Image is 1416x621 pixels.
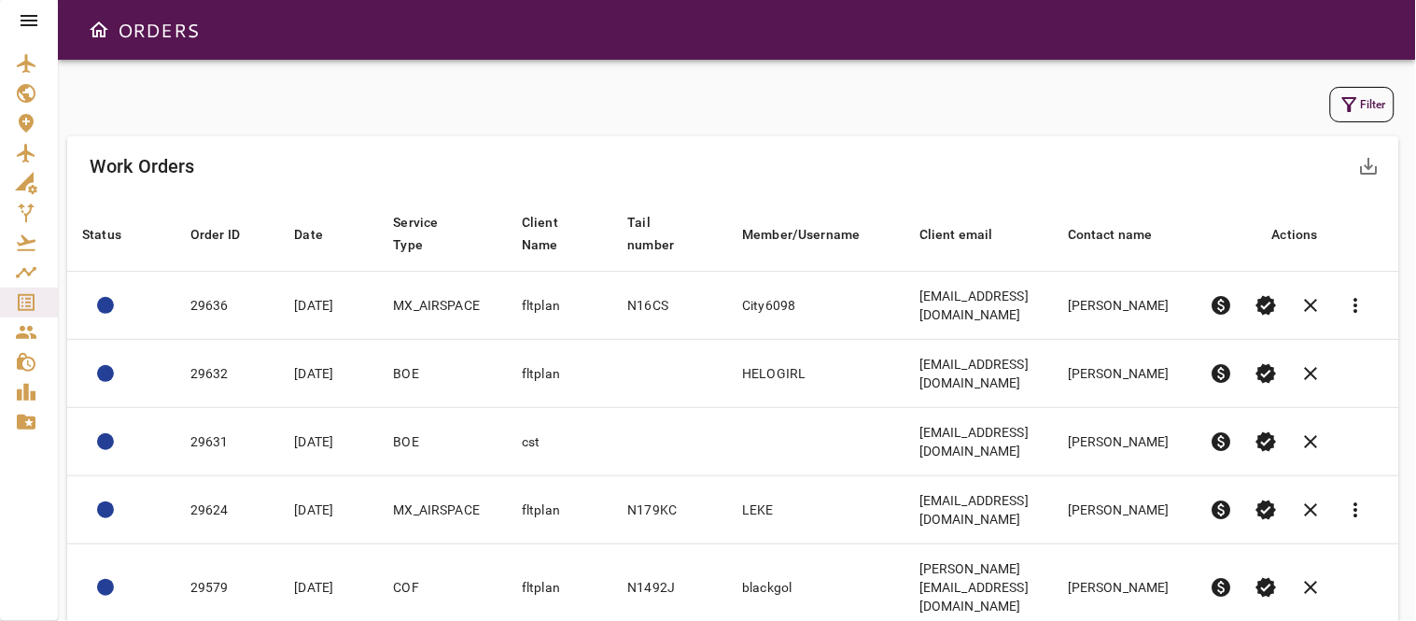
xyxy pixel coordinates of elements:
[742,223,884,246] span: Member/Username
[82,223,146,246] span: Status
[379,272,508,340] td: MX_AIRSPACE
[1255,576,1278,599] span: verified
[507,272,612,340] td: fltplan
[175,476,279,544] td: 29624
[522,211,573,256] div: Client Name
[1255,499,1278,521] span: verified
[1211,499,1233,521] span: paid
[1211,576,1233,599] span: paid
[904,476,1053,544] td: [EMAIL_ADDRESS][DOMAIN_NAME]
[627,211,688,256] div: Tail number
[1053,408,1195,476] td: [PERSON_NAME]
[97,297,114,314] div: ACTION REQUIRED
[175,272,279,340] td: 29636
[294,223,323,246] div: Date
[175,408,279,476] td: 29631
[1289,419,1334,464] button: Cancel order
[1255,430,1278,453] span: verified
[1300,430,1323,453] span: clear
[1199,283,1244,328] button: Pre-Invoice order
[522,211,597,256] span: Client Name
[1289,351,1334,396] button: Cancel order
[727,476,904,544] td: LEKE
[1211,294,1233,317] span: paid
[904,340,1053,408] td: [EMAIL_ADDRESS][DOMAIN_NAME]
[904,408,1053,476] td: [EMAIL_ADDRESS][DOMAIN_NAME]
[1199,565,1244,610] button: Pre-Invoice order
[379,340,508,408] td: BOE
[1255,294,1278,317] span: verified
[379,408,508,476] td: BOE
[904,272,1053,340] td: [EMAIL_ADDRESS][DOMAIN_NAME]
[507,408,612,476] td: cst
[97,579,114,596] div: ACTION REQUIRED
[1244,419,1289,464] button: Set Permit Ready
[279,340,378,408] td: [DATE]
[1199,419,1244,464] button: Pre-Invoice order
[1345,294,1367,317] span: more_vert
[1358,155,1381,177] span: save_alt
[1244,487,1289,532] button: Set Permit Ready
[1068,223,1177,246] span: Contact name
[1289,487,1334,532] button: Cancel order
[1053,340,1195,408] td: [PERSON_NAME]
[1211,362,1233,385] span: paid
[118,15,199,45] h6: ORDERS
[1053,476,1195,544] td: [PERSON_NAME]
[97,365,114,382] div: ACTION REQUIRED
[727,340,904,408] td: HELOGIRL
[1244,351,1289,396] button: Set Permit Ready
[627,211,712,256] span: Tail number
[1289,283,1334,328] button: Cancel order
[1255,362,1278,385] span: verified
[1289,565,1334,610] button: Cancel order
[1347,144,1392,189] button: Export
[727,272,904,340] td: City6098
[1334,283,1379,328] button: Reports
[97,433,114,450] div: ACTION REQUIRED
[394,211,493,256] span: Service Type
[97,501,114,518] div: ACTION REQUIRED
[742,223,860,246] div: Member/Username
[1199,487,1244,532] button: Pre-Invoice order
[1053,272,1195,340] td: [PERSON_NAME]
[279,272,378,340] td: [DATE]
[507,476,612,544] td: fltplan
[279,408,378,476] td: [DATE]
[190,223,264,246] span: Order ID
[612,272,727,340] td: N16CS
[919,223,1017,246] span: Client email
[379,476,508,544] td: MX_AIRSPACE
[1345,499,1367,521] span: more_vert
[919,223,993,246] div: Client email
[1300,576,1323,599] span: clear
[294,223,347,246] span: Date
[80,11,118,49] button: Open drawer
[1300,362,1323,385] span: clear
[394,211,469,256] div: Service Type
[175,340,279,408] td: 29632
[1199,351,1244,396] button: Pre-Invoice order
[1244,565,1289,610] button: Set Permit Ready
[1244,283,1289,328] button: Set Permit Ready
[507,340,612,408] td: fltplan
[1300,499,1323,521] span: clear
[1334,487,1379,532] button: Reports
[1330,87,1395,122] button: Filter
[90,151,195,181] h6: Work Orders
[612,476,727,544] td: N179KC
[1300,294,1323,317] span: clear
[1068,223,1153,246] div: Contact name
[1211,430,1233,453] span: paid
[279,476,378,544] td: [DATE]
[82,223,121,246] div: Status
[190,223,240,246] div: Order ID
